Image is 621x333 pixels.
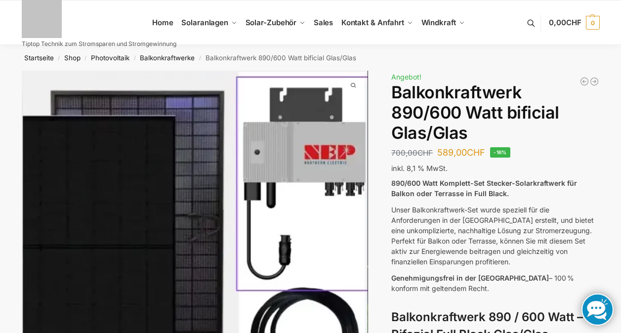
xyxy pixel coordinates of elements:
[586,16,600,30] span: 0
[391,83,599,143] h1: Balkonkraftwerk 890/600 Watt bificial Glas/Glas
[246,18,297,27] span: Solar-Zubehör
[391,164,448,172] span: inkl. 8,1 % MwSt.
[181,18,228,27] span: Solaranlagen
[549,8,599,38] a: 0,00CHF 0
[391,274,549,282] span: Genehmigungsfrei in der [GEOGRAPHIC_DATA]
[195,54,205,62] span: /
[391,148,433,158] bdi: 700,00
[391,205,599,267] p: Unser Balkonkraftwerk-Set wurde speziell für die Anforderungen in der [GEOGRAPHIC_DATA] erstellt,...
[91,54,129,62] a: Photovoltaik
[437,147,485,158] bdi: 589,00
[24,54,54,62] a: Startseite
[140,54,195,62] a: Balkonkraftwerke
[309,0,337,45] a: Sales
[54,54,64,62] span: /
[177,0,241,45] a: Solaranlagen
[421,18,456,27] span: Windkraft
[314,18,333,27] span: Sales
[241,0,309,45] a: Solar-Zubehör
[337,0,417,45] a: Kontakt & Anfahrt
[64,54,81,62] a: Shop
[417,148,433,158] span: CHF
[129,54,140,62] span: /
[467,147,485,158] span: CHF
[391,73,421,81] span: Angebot!
[391,274,574,292] span: – 100 % konform mit geltendem Recht.
[549,18,581,27] span: 0,00
[391,179,577,198] strong: 890/600 Watt Komplett-Set Stecker-Solarkraftwerk für Balkon oder Terrasse in Full Black.
[589,77,599,86] a: Steckerkraftwerk 890/600 Watt, mit Ständer für Terrasse inkl. Lieferung
[81,54,91,62] span: /
[341,18,404,27] span: Kontakt & Anfahrt
[490,147,510,158] span: -16%
[580,77,589,86] a: 890/600 Watt Solarkraftwerk + 2,7 KW Batteriespeicher Genehmigungsfrei
[417,0,469,45] a: Windkraft
[22,41,176,47] p: Tiptop Technik zum Stromsparen und Stromgewinnung
[4,45,617,71] nav: Breadcrumb
[566,18,581,27] span: CHF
